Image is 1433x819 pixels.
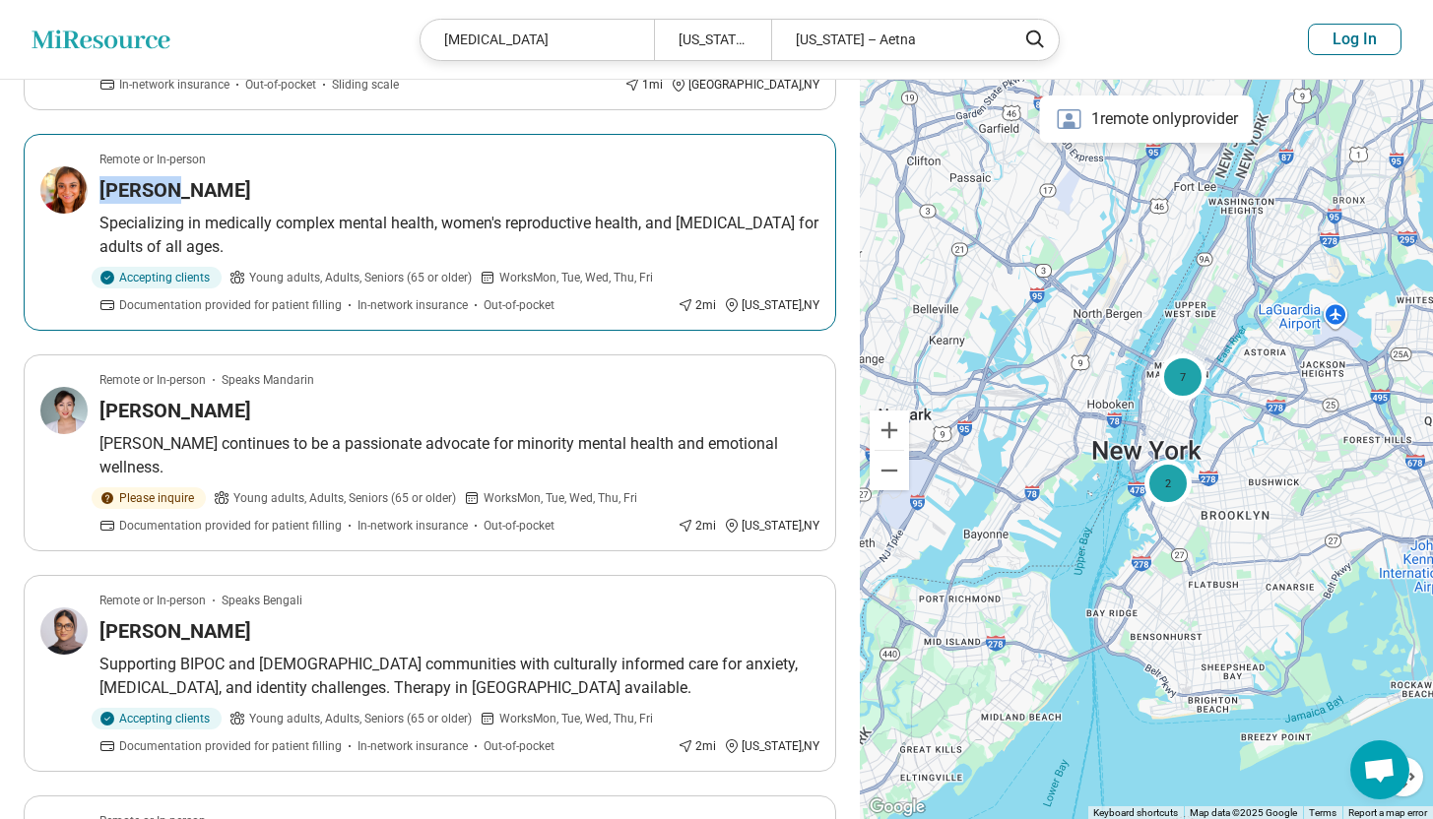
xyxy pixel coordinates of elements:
p: [PERSON_NAME] continues to be a passionate advocate for minority mental health and emotional well... [99,432,819,479]
span: In-network insurance [358,296,468,314]
span: In-network insurance [358,517,468,535]
a: Terms (opens in new tab) [1309,807,1336,818]
span: Works Mon, Tue, Wed, Thu, Fri [484,489,637,507]
span: Works Mon, Tue, Wed, Thu, Fri [499,710,653,727]
span: Works Mon, Tue, Wed, Thu, Fri [499,269,653,286]
div: [MEDICAL_DATA] [421,20,654,60]
span: Out-of-pocket [484,737,554,755]
div: Accepting clients [92,708,222,729]
div: 1 remote only provider [1040,95,1254,143]
div: [US_STATE] , NY [724,517,819,535]
div: Accepting clients [92,267,222,288]
span: Out-of-pocket [484,517,554,535]
span: Documentation provided for patient filling [119,517,342,535]
button: Zoom in [870,410,909,450]
div: Open chat [1350,740,1409,799]
span: In-network insurance [119,76,229,94]
h3: [PERSON_NAME] [99,617,251,645]
div: [US_STATE] [654,20,771,60]
a: Report a map error [1348,807,1427,818]
span: Young adults, Adults, Seniors (65 or older) [249,269,472,286]
div: Please inquire [92,487,206,509]
span: Out-of-pocket [245,76,316,94]
p: Supporting BIPOC and [DEMOGRAPHIC_DATA] communities with culturally informed care for anxiety, [M... [99,653,819,700]
span: Out-of-pocket [484,296,554,314]
h3: [PERSON_NAME] [99,176,251,204]
p: Remote or In-person [99,151,206,168]
span: Sliding scale [332,76,399,94]
div: [GEOGRAPHIC_DATA] , NY [671,76,819,94]
span: Speaks Mandarin [222,371,314,389]
p: Specializing in medically complex mental health, women's reproductive health, and [MEDICAL_DATA] ... [99,212,819,259]
span: Young adults, Adults, Seniors (65 or older) [233,489,456,507]
span: Map data ©2025 Google [1190,807,1297,818]
div: 2 [1144,460,1192,507]
button: Log In [1308,24,1401,55]
span: Young adults, Adults, Seniors (65 or older) [249,710,472,727]
div: 2 mi [678,296,716,314]
div: 2 mi [678,517,716,535]
div: [US_STATE] , NY [724,737,819,755]
p: Remote or In-person [99,592,206,609]
div: [US_STATE] – Aetna [771,20,1005,60]
span: Documentation provided for patient filling [119,737,342,755]
div: 1 mi [624,76,663,94]
button: Zoom out [870,451,909,490]
span: Speaks Bengali [222,592,302,609]
div: 2 mi [678,737,716,755]
h3: [PERSON_NAME] [99,397,251,424]
div: 7 [1159,353,1206,401]
span: Documentation provided for patient filling [119,296,342,314]
p: Remote or In-person [99,371,206,389]
span: In-network insurance [358,737,468,755]
div: [US_STATE] , NY [724,296,819,314]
